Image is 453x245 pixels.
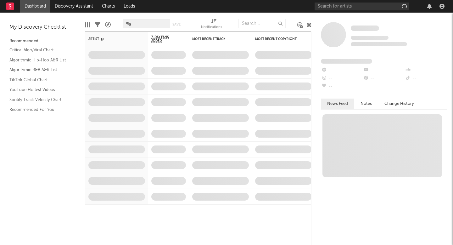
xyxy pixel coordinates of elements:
div: My Discovery Checklist [9,24,75,31]
div: Recommended [9,37,75,45]
div: Notifications (Artist) [201,16,226,34]
div: -- [363,66,405,74]
div: Most Recent Track [192,37,239,41]
div: Most Recent Copyright [255,37,302,41]
button: Save [172,23,181,26]
div: Filters [95,16,100,34]
input: Search for artists [315,3,409,10]
button: News Feed [321,99,354,109]
a: Critical Algo/Viral Chart [9,47,69,54]
a: Spotify Track Velocity Chart [9,96,69,103]
button: Change History [378,99,420,109]
div: Artist [88,37,136,41]
a: YouTube Hottest Videos [9,86,69,93]
a: TikTok Global Chart [9,77,69,83]
div: -- [321,83,363,91]
input: Search... [238,19,286,28]
div: -- [405,66,447,74]
a: Some Artist [351,25,379,31]
span: Fans Added by Platform [321,59,372,64]
span: 0 fans last week [351,42,407,46]
div: -- [363,74,405,83]
a: Algorithmic Hip-Hop A&R List [9,57,69,64]
span: Tracking Since: [DATE] [351,36,389,40]
div: -- [405,74,447,83]
div: -- [321,66,363,74]
a: Algorithmic R&B A&R List [9,66,69,73]
div: Notifications (Artist) [201,24,226,31]
button: Notes [354,99,378,109]
a: Recommended For You [9,106,69,113]
div: -- [321,74,363,83]
div: Edit Columns [85,16,90,34]
div: A&R Pipeline [105,16,111,34]
span: 7-Day Fans Added [151,35,176,43]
